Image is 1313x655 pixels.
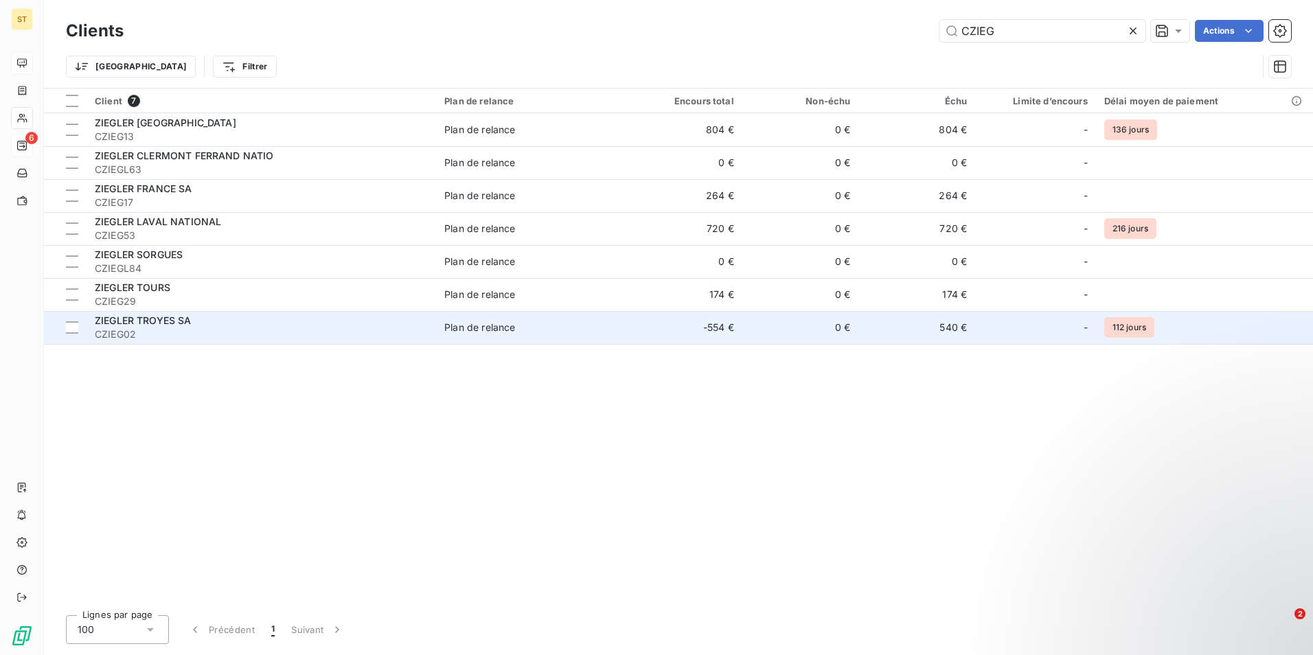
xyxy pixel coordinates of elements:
[95,95,122,106] span: Client
[742,245,859,278] td: 0 €
[1266,608,1299,641] iframe: Intercom live chat
[1104,317,1154,338] span: 112 jours
[1038,522,1313,618] iframe: Intercom notifications message
[742,212,859,245] td: 0 €
[1195,20,1264,42] button: Actions
[626,278,742,311] td: 174 €
[95,150,274,161] span: ZIEGLER CLERMONT FERRAND NATIO
[95,183,192,194] span: ZIEGLER FRANCE SA
[95,295,428,308] span: CZIEG29
[95,163,428,176] span: CZIEGL63
[444,321,515,334] div: Plan de relance
[1084,222,1088,235] span: -
[444,156,515,170] div: Plan de relance
[626,179,742,212] td: 264 €
[939,20,1145,42] input: Rechercher
[95,130,428,143] span: CZIEG13
[858,212,975,245] td: 720 €
[95,229,428,242] span: CZIEG53
[444,95,617,106] div: Plan de relance
[444,255,515,268] div: Plan de relance
[283,615,352,644] button: Suivant
[858,146,975,179] td: 0 €
[634,95,734,106] div: Encours total
[1084,156,1088,170] span: -
[1104,218,1156,239] span: 216 jours
[626,245,742,278] td: 0 €
[95,281,170,293] span: ZIEGLER TOURS
[11,8,33,30] div: ST
[444,222,515,235] div: Plan de relance
[1084,255,1088,268] span: -
[858,278,975,311] td: 174 €
[626,146,742,179] td: 0 €
[444,189,515,203] div: Plan de relance
[742,278,859,311] td: 0 €
[66,19,124,43] h3: Clients
[858,179,975,212] td: 264 €
[128,95,140,107] span: 7
[95,249,183,260] span: ZIEGLER SORGUES
[983,95,1088,106] div: Limite d’encours
[11,625,33,647] img: Logo LeanPay
[742,179,859,212] td: 0 €
[1104,95,1305,106] div: Délai moyen de paiement
[742,311,859,344] td: 0 €
[858,245,975,278] td: 0 €
[95,196,428,209] span: CZIEG17
[66,56,196,78] button: [GEOGRAPHIC_DATA]
[1084,321,1088,334] span: -
[742,113,859,146] td: 0 €
[95,262,428,275] span: CZIEGL84
[95,216,221,227] span: ZIEGLER LAVAL NATIONAL
[626,113,742,146] td: 804 €
[1084,189,1088,203] span: -
[742,146,859,179] td: 0 €
[626,212,742,245] td: 720 €
[95,327,428,341] span: CZIEG02
[1294,608,1305,619] span: 2
[1084,288,1088,301] span: -
[271,623,275,636] span: 1
[858,311,975,344] td: 540 €
[78,623,94,636] span: 100
[444,288,515,301] div: Plan de relance
[858,113,975,146] td: 804 €
[444,123,515,137] div: Plan de relance
[626,311,742,344] td: -554 €
[751,95,851,106] div: Non-échu
[1084,123,1088,137] span: -
[263,615,283,644] button: 1
[95,314,192,326] span: ZIEGLER TROYES SA
[180,615,263,644] button: Précédent
[213,56,276,78] button: Filtrer
[25,132,38,144] span: 6
[95,117,236,128] span: ZIEGLER [GEOGRAPHIC_DATA]
[867,95,967,106] div: Échu
[1104,119,1157,140] span: 136 jours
